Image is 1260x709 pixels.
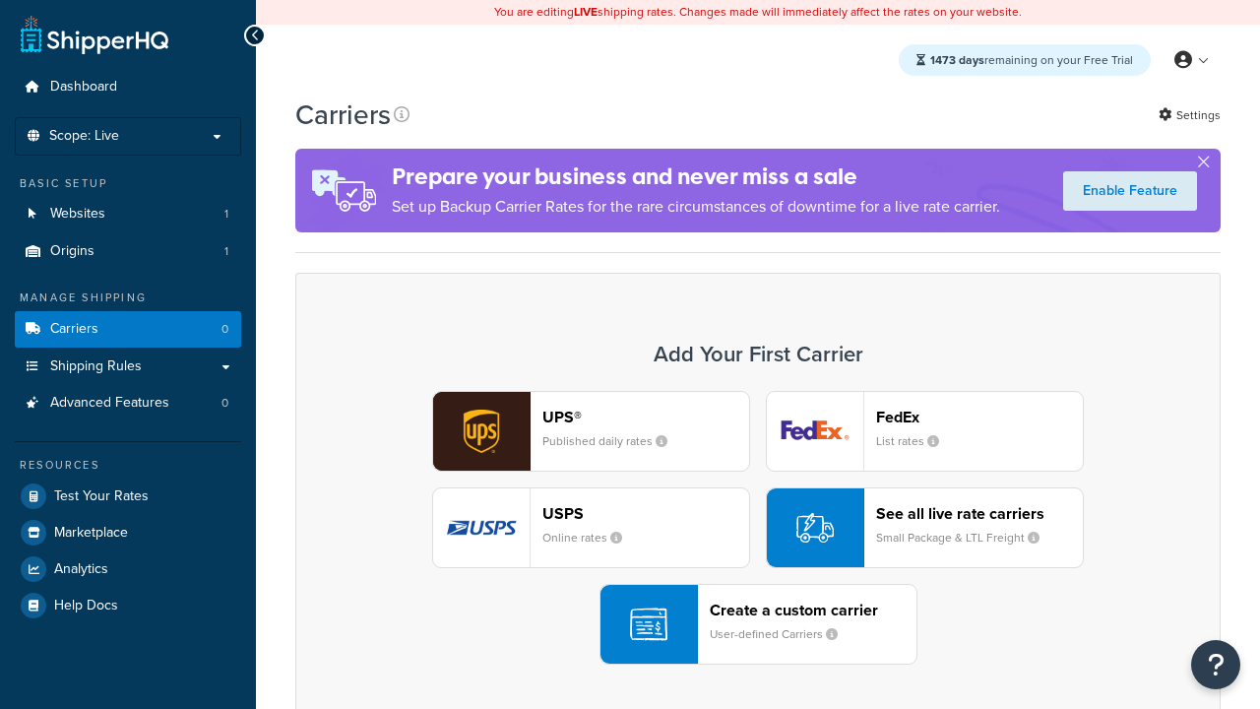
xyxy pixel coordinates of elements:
li: Carriers [15,311,241,348]
span: Help Docs [54,598,118,614]
button: fedEx logoFedExList rates [766,391,1084,472]
li: Websites [15,196,241,232]
a: Advanced Features 0 [15,385,241,421]
img: icon-carrier-custom-c93b8a24.svg [630,606,667,643]
header: USPS [542,504,749,523]
a: Analytics [15,551,241,587]
button: usps logoUSPSOnline rates [432,487,750,568]
small: Online rates [542,529,638,547]
a: Shipping Rules [15,349,241,385]
span: Marketplace [54,525,128,542]
span: 1 [224,243,228,260]
div: Manage Shipping [15,290,241,306]
span: Carriers [50,321,98,338]
button: Open Resource Center [1191,640,1240,689]
a: Settings [1159,101,1221,129]
a: Dashboard [15,69,241,105]
a: Marketplace [15,515,241,550]
header: UPS® [542,408,749,426]
img: fedEx logo [767,392,863,471]
a: Help Docs [15,588,241,623]
span: Origins [50,243,94,260]
header: FedEx [876,408,1083,426]
span: Test Your Rates [54,488,149,505]
small: User-defined Carriers [710,625,853,643]
h4: Prepare your business and never miss a sale [392,161,1000,193]
header: Create a custom carrier [710,601,916,619]
span: Analytics [54,561,108,578]
span: Advanced Features [50,395,169,412]
h1: Carriers [295,96,391,134]
span: Websites [50,206,105,223]
a: ShipperHQ Home [21,15,168,54]
div: Resources [15,457,241,474]
b: LIVE [574,3,598,21]
h3: Add Your First Carrier [316,343,1200,366]
header: See all live rate carriers [876,504,1083,523]
span: Dashboard [50,79,117,96]
img: ad-rules-rateshop-fe6ec290ccb7230408bd80ed9643f0289d75e0ffd9eb532fc0e269fcd187b520.png [295,149,392,232]
small: Small Package & LTL Freight [876,529,1055,547]
small: Published daily rates [542,432,683,450]
small: List rates [876,432,955,450]
button: ups logoUPS®Published daily rates [432,391,750,472]
button: See all live rate carriersSmall Package & LTL Freight [766,487,1084,568]
strong: 1473 days [930,51,984,69]
button: Create a custom carrierUser-defined Carriers [599,584,917,665]
img: ups logo [433,392,530,471]
a: Test Your Rates [15,479,241,514]
a: Origins 1 [15,233,241,270]
li: Origins [15,233,241,270]
a: Websites 1 [15,196,241,232]
img: icon-carrier-liverate-becf4550.svg [796,509,834,547]
span: 0 [221,321,228,338]
span: 0 [221,395,228,412]
a: Enable Feature [1063,171,1197,211]
span: 1 [224,206,228,223]
div: remaining on your Free Trial [899,44,1151,76]
li: Advanced Features [15,385,241,421]
div: Basic Setup [15,175,241,192]
img: usps logo [433,488,530,567]
p: Set up Backup Carrier Rates for the rare circumstances of downtime for a live rate carrier. [392,193,1000,221]
span: Shipping Rules [50,358,142,375]
a: Carriers 0 [15,311,241,348]
span: Scope: Live [49,128,119,145]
